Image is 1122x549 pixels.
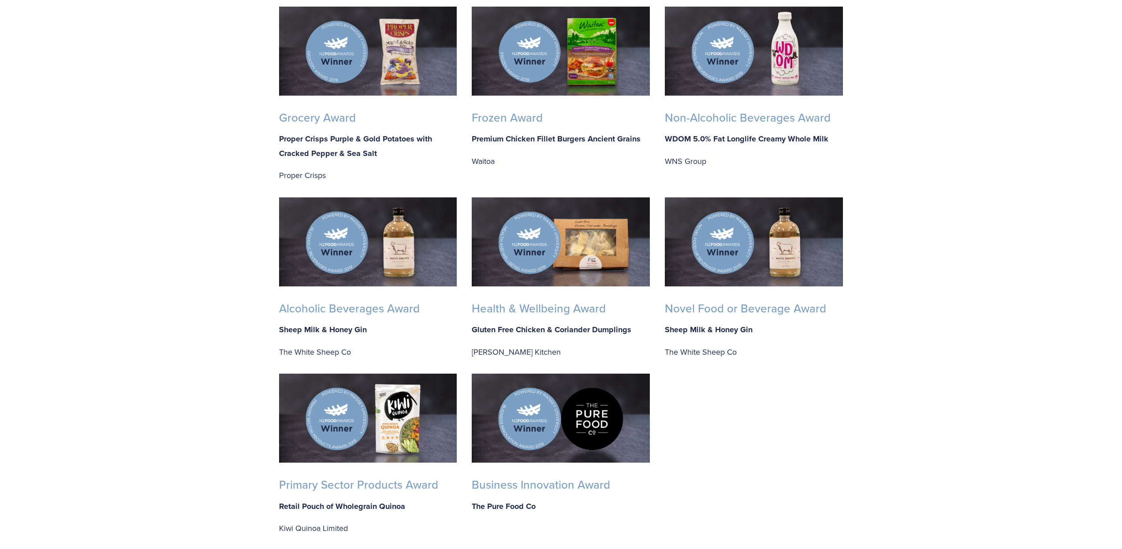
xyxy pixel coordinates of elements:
h3: Novel Food or Beverage Award [665,301,843,316]
img: NZFA-1024x512-Novel.jpg [665,197,843,286]
img: NZFA-1024x512-primary.jpg [279,374,457,463]
strong: Sheep Milk & Honey Gin [279,324,367,335]
strong: Retail Pouch of Wholegrain Quinoa [279,501,405,512]
strong: Gluten Free Chicken & Coriander Dumplings [472,324,631,335]
img: NZFA-1024x512-Health.jpg [472,197,650,286]
p: [PERSON_NAME] Kitchen [472,345,650,359]
h3: Frozen Award [472,111,650,125]
strong: Sheep Milk & Honey Gin [665,324,753,335]
h3: Grocery Award [279,111,457,125]
strong: WDOM 5.0% Fat Longlife Creamy Whole Milk [665,133,828,145]
img: NZFA-1024x512-Frozen.jpg [472,7,650,96]
p: WNS Group [665,154,843,168]
p: The White Sheep Co [279,345,457,359]
h3: Business Innovation Award [472,478,650,492]
img: NZFA-1024x512-Alcoholic.jpg [279,197,457,286]
p: Waitoa [472,154,650,168]
h3: Alcoholic Beverages Award [279,301,457,316]
img: NZFA-1024x512-Non-Alcoholic.jpg [665,7,843,96]
img: NZFA-1024x512-Business.jpg [472,374,650,463]
p: The White Sheep Co [665,345,843,359]
h3: Non-Alcoholic Beverages Award [665,111,843,125]
strong: The Pure Food Co [472,501,536,512]
strong: Proper Crisps Purple & Gold Potatoes with Cracked Pepper & Sea Salt [279,133,434,159]
h3: Health & Wellbeing Award [472,301,650,316]
p: Kiwi Quinoa Limited [279,521,457,535]
p: Proper Crisps [279,168,457,182]
img: NZFA-1024x512-Grocery.jpg [279,7,457,96]
h3: Primary Sector Products Award [279,478,457,492]
strong: Premium Chicken Fillet Burgers Ancient Grains [472,133,641,145]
